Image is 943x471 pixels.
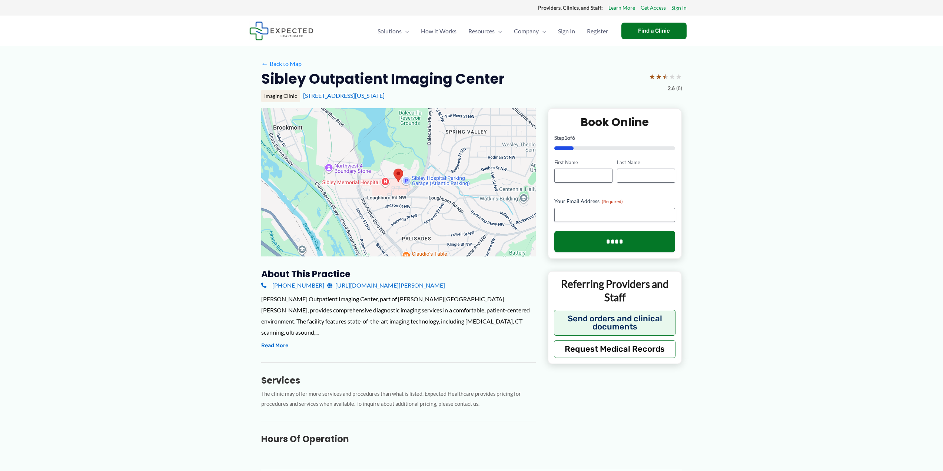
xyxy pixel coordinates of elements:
[641,3,666,13] a: Get Access
[261,280,324,291] a: [PHONE_NUMBER]
[558,18,575,44] span: Sign In
[261,389,536,409] p: The clinic may offer more services and procedures than what is listed. Expected Healthcare provid...
[572,135,575,141] span: 6
[327,280,445,291] a: [URL][DOMAIN_NAME][PERSON_NAME]
[539,18,546,44] span: Menu Toggle
[372,18,614,44] nav: Primary Site Navigation
[261,293,536,338] div: [PERSON_NAME] Outpatient Imaging Center, part of [PERSON_NAME][GEOGRAPHIC_DATA][PERSON_NAME], pro...
[402,18,409,44] span: Menu Toggle
[581,18,614,44] a: Register
[261,58,302,69] a: ←Back to Map
[303,92,385,99] a: [STREET_ADDRESS][US_STATE]
[655,70,662,83] span: ★
[649,70,655,83] span: ★
[554,159,612,166] label: First Name
[554,340,676,358] button: Request Medical Records
[662,70,669,83] span: ★
[261,90,300,102] div: Imaging Clinic
[554,115,675,129] h2: Book Online
[261,268,536,280] h3: About this practice
[675,70,682,83] span: ★
[495,18,502,44] span: Menu Toggle
[587,18,608,44] span: Register
[668,83,675,93] span: 2.6
[261,433,536,445] h3: Hours of Operation
[554,277,676,304] p: Referring Providers and Staff
[514,18,539,44] span: Company
[508,18,552,44] a: CompanyMenu Toggle
[462,18,508,44] a: ResourcesMenu Toggle
[621,23,687,39] a: Find a Clinic
[421,18,456,44] span: How It Works
[415,18,462,44] a: How It Works
[608,3,635,13] a: Learn More
[538,4,603,11] strong: Providers, Clinics, and Staff:
[552,18,581,44] a: Sign In
[602,199,623,204] span: (Required)
[671,3,687,13] a: Sign In
[378,18,402,44] span: Solutions
[249,21,313,40] img: Expected Healthcare Logo - side, dark font, small
[554,310,676,336] button: Send orders and clinical documents
[669,70,675,83] span: ★
[261,375,536,386] h3: Services
[676,83,682,93] span: (8)
[261,60,268,67] span: ←
[554,135,675,140] p: Step of
[261,341,288,350] button: Read More
[372,18,415,44] a: SolutionsMenu Toggle
[617,159,675,166] label: Last Name
[564,135,567,141] span: 1
[468,18,495,44] span: Resources
[554,198,675,205] label: Your Email Address
[261,70,505,88] h2: Sibley Outpatient Imaging Center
